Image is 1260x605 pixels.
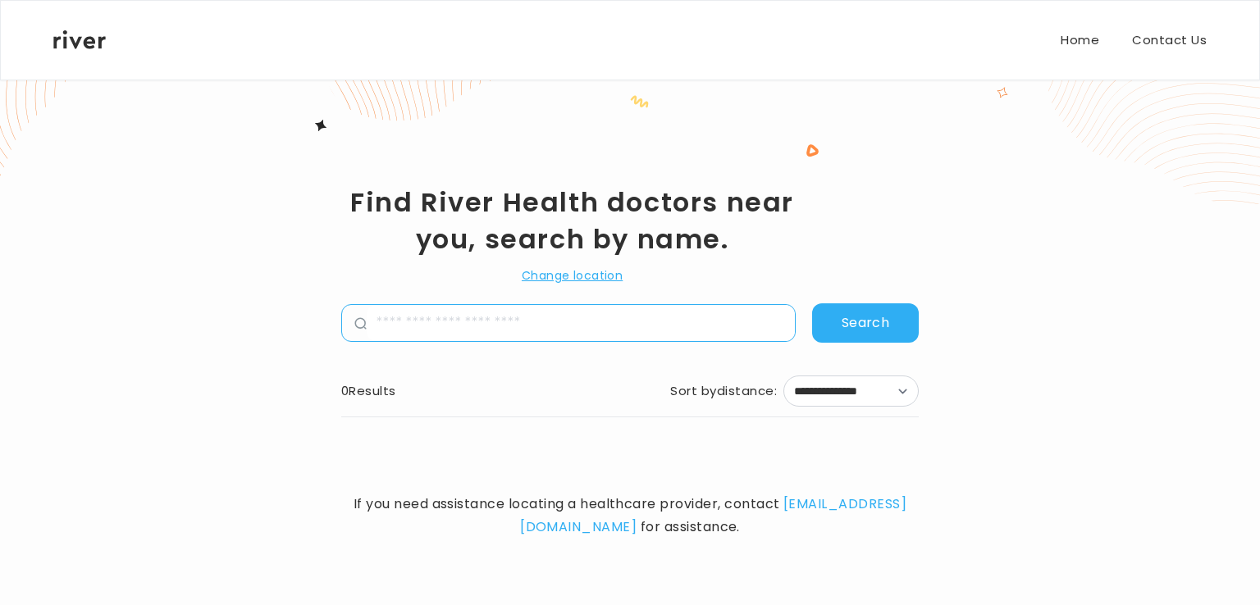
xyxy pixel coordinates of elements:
div: Sort by : [670,380,777,403]
span: distance [717,380,774,403]
div: 0 Results [341,380,396,403]
h1: Find River Health doctors near you, search by name. [341,184,803,257]
span: If you need assistance locating a healthcare provider, contact for assistance. [341,493,919,539]
button: Change location [522,266,623,285]
button: Search [812,303,919,343]
a: Home [1061,29,1099,52]
a: Contact Us [1132,29,1207,52]
input: name [367,305,795,341]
